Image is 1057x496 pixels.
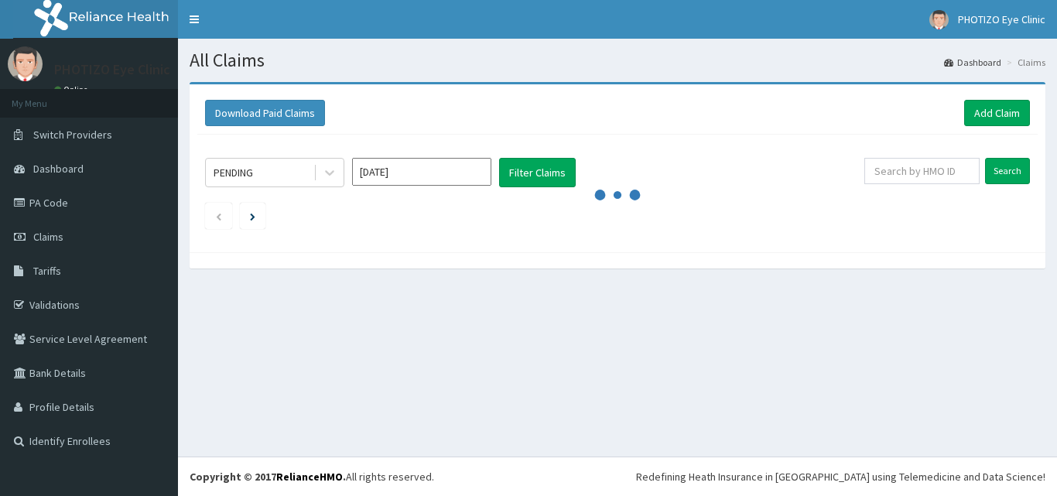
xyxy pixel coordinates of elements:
img: User Image [929,10,949,29]
input: Search by HMO ID [864,158,980,184]
strong: Copyright © 2017 . [190,470,346,484]
button: Filter Claims [499,158,576,187]
p: PHOTIZO Eye Clinic [54,63,170,77]
span: Claims [33,230,63,244]
button: Download Paid Claims [205,100,325,126]
h1: All Claims [190,50,1045,70]
img: User Image [8,46,43,81]
a: Online [54,84,91,95]
a: Previous page [215,209,222,223]
div: PENDING [214,165,253,180]
span: Dashboard [33,162,84,176]
a: Next page [250,209,255,223]
a: Add Claim [964,100,1030,126]
div: Redefining Heath Insurance in [GEOGRAPHIC_DATA] using Telemedicine and Data Science! [636,469,1045,484]
input: Select Month and Year [352,158,491,186]
footer: All rights reserved. [178,457,1057,496]
a: Dashboard [944,56,1001,69]
a: RelianceHMO [276,470,343,484]
svg: audio-loading [594,172,641,218]
li: Claims [1003,56,1045,69]
span: PHOTIZO Eye Clinic [958,12,1045,26]
span: Switch Providers [33,128,112,142]
span: Tariffs [33,264,61,278]
input: Search [985,158,1030,184]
